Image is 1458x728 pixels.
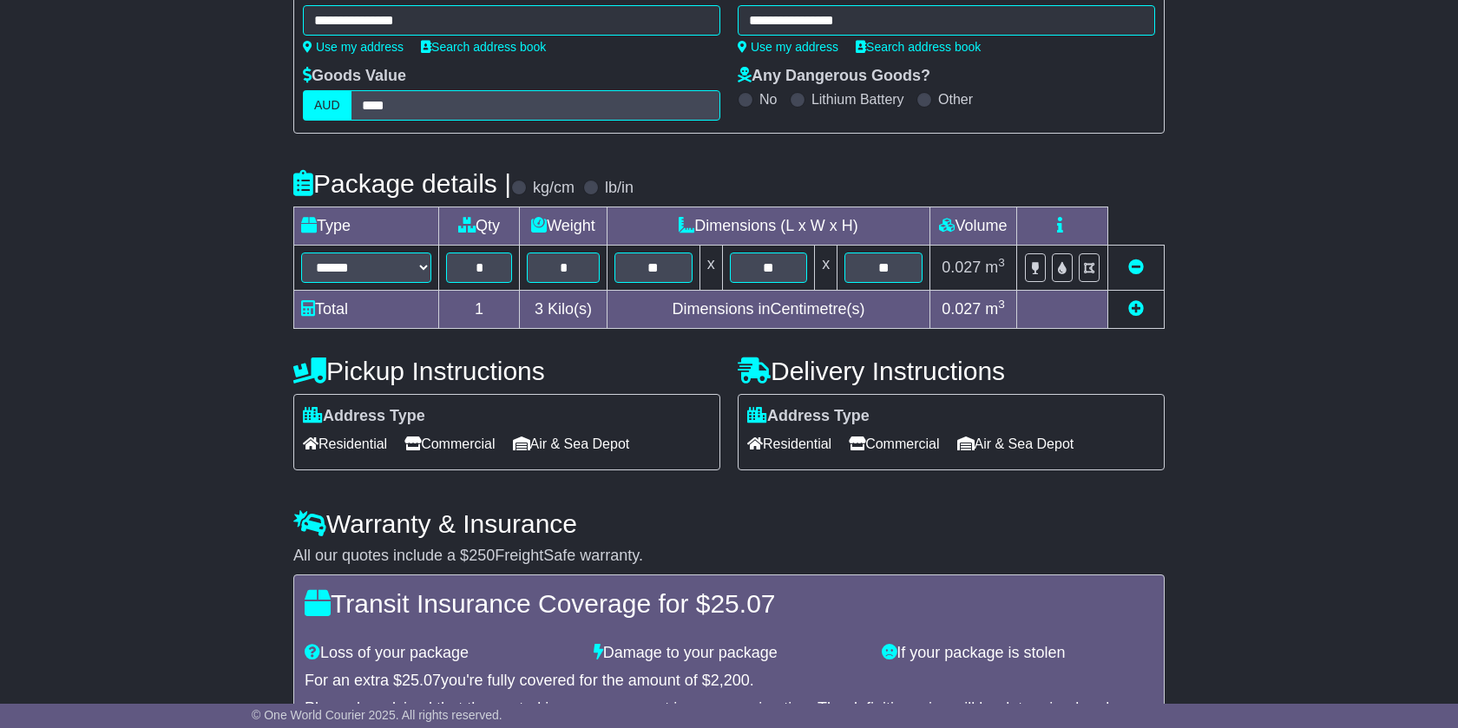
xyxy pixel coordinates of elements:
[293,509,1165,538] h4: Warranty & Insurance
[942,300,981,318] span: 0.027
[303,67,406,86] label: Goods Value
[985,259,1005,276] span: m
[998,298,1005,311] sup: 3
[252,708,502,722] span: © One World Courier 2025. All rights reserved.
[585,644,874,663] div: Damage to your package
[294,291,439,329] td: Total
[942,259,981,276] span: 0.027
[293,357,720,385] h4: Pickup Instructions
[985,300,1005,318] span: m
[533,179,575,198] label: kg/cm
[1128,300,1144,318] a: Add new item
[929,207,1016,246] td: Volume
[607,291,929,329] td: Dimensions in Centimetre(s)
[535,300,543,318] span: 3
[815,246,837,291] td: x
[738,67,930,86] label: Any Dangerous Goods?
[296,644,585,663] div: Loss of your package
[710,589,775,618] span: 25.07
[402,672,441,689] span: 25.07
[520,291,607,329] td: Kilo(s)
[305,672,1153,691] div: For an extra $ you're fully covered for the amount of $ .
[303,40,404,54] a: Use my address
[607,207,929,246] td: Dimensions (L x W x H)
[711,672,750,689] span: 2,200
[513,430,630,457] span: Air & Sea Depot
[303,430,387,457] span: Residential
[421,40,546,54] a: Search address book
[856,40,981,54] a: Search address book
[469,547,495,564] span: 250
[811,91,904,108] label: Lithium Battery
[305,589,1153,618] h4: Transit Insurance Coverage for $
[759,91,777,108] label: No
[439,207,520,246] td: Qty
[605,179,634,198] label: lb/in
[1128,259,1144,276] a: Remove this item
[294,207,439,246] td: Type
[293,169,511,198] h4: Package details |
[747,430,831,457] span: Residential
[998,256,1005,269] sup: 3
[404,430,495,457] span: Commercial
[520,207,607,246] td: Weight
[303,407,425,426] label: Address Type
[738,357,1165,385] h4: Delivery Instructions
[699,246,722,291] td: x
[957,430,1074,457] span: Air & Sea Depot
[938,91,973,108] label: Other
[293,547,1165,566] div: All our quotes include a $ FreightSafe warranty.
[439,291,520,329] td: 1
[738,40,838,54] a: Use my address
[849,430,939,457] span: Commercial
[303,90,351,121] label: AUD
[873,644,1162,663] div: If your package is stolen
[747,407,870,426] label: Address Type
